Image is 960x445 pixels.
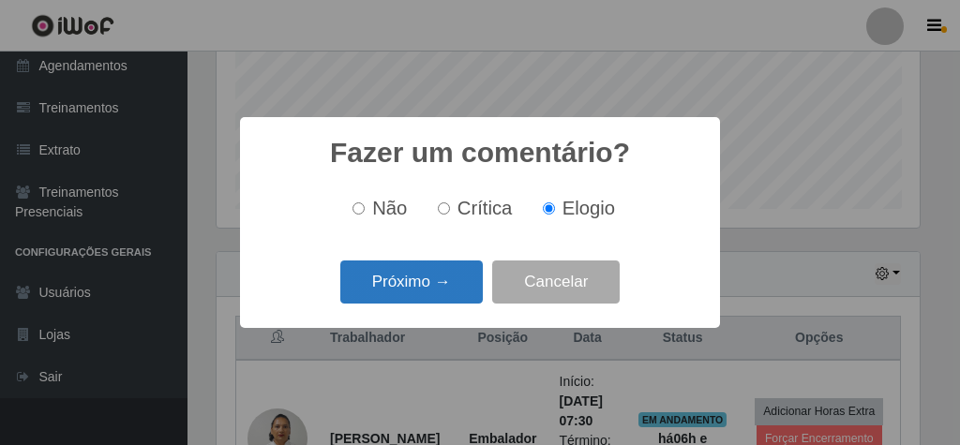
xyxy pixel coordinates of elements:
[457,198,513,218] span: Crítica
[352,202,365,215] input: Não
[330,136,630,170] h2: Fazer um comentário?
[492,260,620,304] button: Cancelar
[438,202,450,215] input: Crítica
[543,202,555,215] input: Elogio
[562,198,615,218] span: Elogio
[372,198,407,218] span: Não
[340,260,483,304] button: Próximo →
